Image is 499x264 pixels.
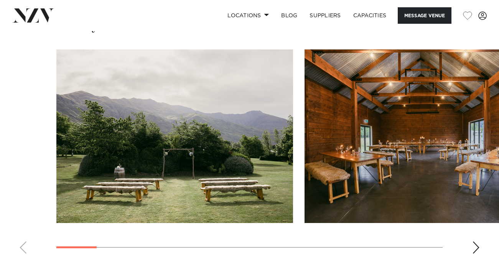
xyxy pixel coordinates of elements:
swiper-slide: 1 / 15 [56,49,293,223]
a: SUPPLIERS [303,7,347,24]
button: Message Venue [398,7,451,24]
a: Locations [221,7,275,24]
a: Capacities [347,7,393,24]
img: nzv-logo.png [12,8,54,22]
a: BLOG [275,7,303,24]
